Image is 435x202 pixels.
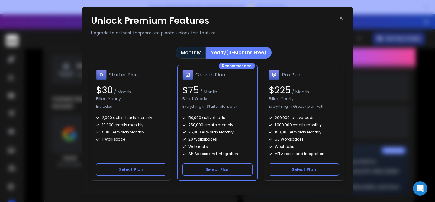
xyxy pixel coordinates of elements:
[182,137,253,142] div: 20 Workspaces
[182,163,253,176] button: Select Plan
[182,104,237,110] p: Everything in Starter plan, with
[206,47,272,59] button: Yearly(3-Months Free)
[91,30,339,36] p: Upgrade to at least the premium plan to unlock this feature
[182,123,253,127] div: 250,000 emails monthly
[182,70,193,80] img: Growth Plan icon
[182,96,253,102] div: Billed Yearly
[96,96,166,102] div: Billed Yearly
[91,15,339,26] h1: Unlock Premium Features
[269,115,339,120] div: 200,000 active leads
[269,123,339,127] div: 1,000,000 emails monthly
[113,89,131,95] span: / Month
[269,144,339,149] div: Webhooks
[96,130,166,135] div: 5000 AI Words Monthly
[269,84,291,97] span: $ 225
[269,104,325,110] p: Everything in Growth plan, with
[182,130,253,135] div: 25,000 AI Words Monthly
[96,137,166,142] div: 1 Workspace
[96,70,107,80] img: Starter Plan icon
[96,123,166,127] div: 10,000 emails monthly
[195,71,225,79] h1: Growth Plan
[96,115,166,120] div: 2,000 active leads monthly
[269,137,339,142] div: 50 Workspaces
[219,63,255,69] div: Recommended
[291,89,309,95] span: / Month
[199,89,217,95] span: / Month
[96,84,113,97] span: $ 30
[109,71,138,79] h1: Starter Plan
[96,104,112,110] p: Includes
[413,181,427,196] div: Open Intercom Messenger
[269,96,339,102] div: Billed Yearly
[182,151,253,156] div: API Access and Integration
[182,84,199,97] span: $ 75
[269,151,339,156] div: API Access and Integration
[176,47,206,59] button: Monthly
[269,70,279,80] img: Pro Plan icon
[269,163,339,176] button: Select Plan
[282,71,301,79] h1: Pro Plan
[182,144,253,149] div: Webhooks
[96,163,166,176] button: Select Plan
[269,130,339,135] div: 150,000 AI Words Monthly
[182,115,253,120] div: 50,000 active leads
